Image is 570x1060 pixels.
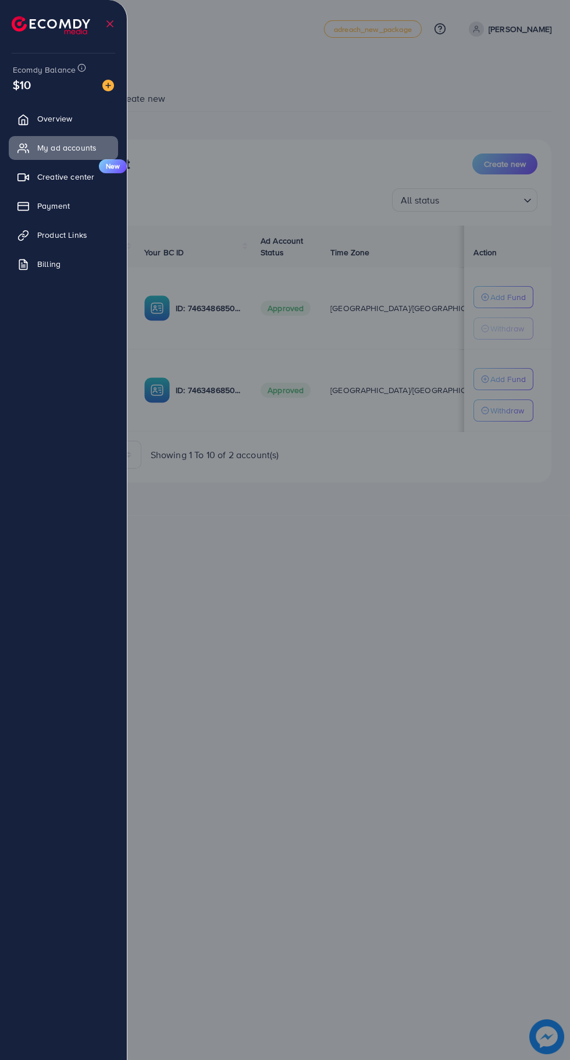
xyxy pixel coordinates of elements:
[37,142,97,154] span: My ad accounts
[102,80,114,91] img: image
[37,171,94,183] span: Creative center
[9,136,118,159] a: My ad accounts
[13,64,76,76] span: Ecomdy Balance
[37,200,70,212] span: Payment
[99,159,127,173] span: New
[37,113,72,124] span: Overview
[37,258,60,270] span: Billing
[9,223,118,247] a: Product Links
[12,16,90,34] img: logo
[37,229,87,241] span: Product Links
[9,165,118,188] a: Creative centerNew
[10,73,34,97] span: $10
[9,252,118,276] a: Billing
[9,107,118,130] a: Overview
[9,194,118,217] a: Payment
